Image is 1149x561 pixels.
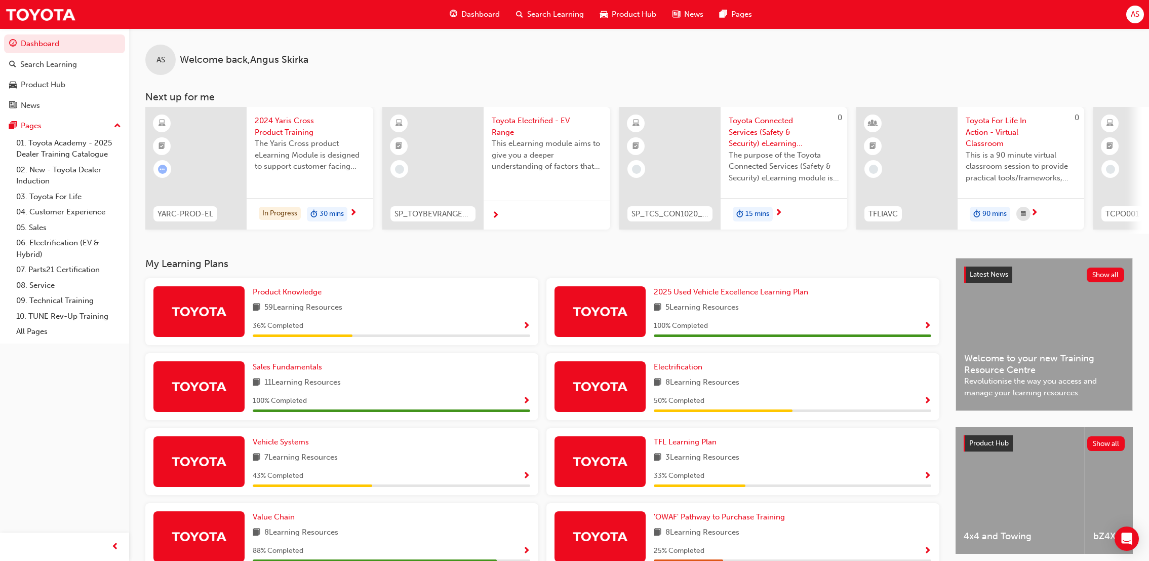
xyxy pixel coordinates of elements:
[5,3,76,26] img: Trak
[12,324,125,340] a: All Pages
[253,361,326,373] a: Sales Fundamentals
[572,378,628,395] img: Trak
[450,8,457,21] span: guage-icon
[9,122,17,131] span: pages-icon
[395,140,403,153] span: booktick-icon
[654,361,706,373] a: Electrification
[869,117,877,130] span: learningResourceType_INSTRUCTOR_LED-icon
[665,302,739,314] span: 5 Learning Resources
[264,377,341,389] span: 11 Learning Resources
[612,9,656,20] span: Product Hub
[9,101,17,110] span: news-icon
[253,287,322,296] span: Product Knowledge
[382,107,610,230] a: SP_TOYBEVRANGE_ELToyota Electrified - EV RangeThis eLearning module aims to give you a deeper und...
[523,395,530,407] button: Show Progress
[654,511,789,523] a: 'OWAF' Pathway to Purchase Training
[320,208,344,220] span: 30 mins
[4,117,125,135] button: Pages
[964,353,1124,376] span: Welcome to your new Training Resource Centre
[654,377,661,389] span: book-icon
[9,81,17,90] span: car-icon
[253,511,299,523] a: Value Chain
[592,4,664,25] a: car-iconProduct Hub
[664,4,711,25] a: news-iconNews
[736,208,743,221] span: duration-icon
[12,262,125,278] a: 07. Parts21 Certification
[12,162,125,189] a: 02. New - Toyota Dealer Induction
[253,395,307,407] span: 100 % Completed
[171,528,227,545] img: Trak
[1087,268,1125,282] button: Show all
[745,208,769,220] span: 15 mins
[492,211,499,220] span: next-icon
[516,8,523,21] span: search-icon
[492,138,602,172] span: This eLearning module aims to give you a deeper understanding of factors that influence driving r...
[631,208,708,220] span: SP_TCS_CON1020_VD
[12,278,125,293] a: 08. Service
[632,140,640,153] span: booktick-icon
[253,377,260,389] span: book-icon
[632,165,641,174] span: learningRecordVerb_NONE-icon
[523,472,530,481] span: Show Progress
[145,107,373,230] a: YARC-PROD-EL2024 Yaris Cross Product TrainingThe Yaris Cross product eLearning Module is designed...
[1131,9,1139,20] span: AS
[20,59,77,70] div: Search Learning
[729,149,839,184] span: The purpose of the Toyota Connected Services (Safety & Security) eLearning module is to provide a...
[982,208,1007,220] span: 90 mins
[619,107,847,230] a: 0SP_TCS_CON1020_VDToyota Connected Services (Safety & Security) eLearning moduleThe purpose of th...
[964,376,1124,398] span: Revolutionise the way you access and manage your learning resources.
[1126,6,1144,23] button: AS
[775,209,782,218] span: next-icon
[9,60,16,69] span: search-icon
[868,208,898,220] span: TFLIAVC
[654,362,702,371] span: Electrification
[145,258,939,270] h3: My Learning Plans
[4,34,125,53] a: Dashboard
[180,54,308,66] span: Welcome back , Angus Skirka
[4,55,125,74] a: Search Learning
[253,452,260,464] span: book-icon
[264,302,342,314] span: 59 Learning Resources
[255,115,365,138] span: 2024 Yaris Cross Product Training
[964,531,1077,542] span: 4x4 and Towing
[654,395,704,407] span: 50 % Completed
[4,32,125,117] button: DashboardSearch LearningProduct HubNews
[970,270,1008,279] span: Latest News
[253,320,303,332] span: 36 % Completed
[12,309,125,324] a: 10. TUNE Rev-Up Training
[12,235,125,262] a: 06. Electrification (EV & Hybrid)
[654,437,717,446] span: TFL Learning Plan
[523,322,530,331] span: Show Progress
[253,470,303,482] span: 43 % Completed
[264,527,338,539] span: 8 Learning Resources
[12,204,125,220] a: 04. Customer Experience
[349,209,357,218] span: next-icon
[9,40,17,49] span: guage-icon
[924,470,931,482] button: Show Progress
[159,140,166,153] span: booktick-icon
[259,207,301,220] div: In Progress
[729,115,839,149] span: Toyota Connected Services (Safety & Security) eLearning module
[461,9,500,20] span: Dashboard
[956,258,1133,411] a: Latest NewsShow allWelcome to your new Training Resource CentreRevolutionise the way you access a...
[12,135,125,162] a: 01. Toyota Academy - 2025 Dealer Training Catalogue
[924,395,931,407] button: Show Progress
[1031,209,1038,218] span: next-icon
[572,528,628,545] img: Trak
[523,547,530,556] span: Show Progress
[654,320,708,332] span: 100 % Completed
[12,220,125,236] a: 05. Sales
[1106,140,1114,153] span: booktick-icon
[869,165,878,174] span: learningRecordVerb_NONE-icon
[523,397,530,406] span: Show Progress
[394,208,471,220] span: SP_TOYBEVRANGE_EL
[1087,436,1125,451] button: Show all
[654,545,704,557] span: 25 % Completed
[654,302,661,314] span: book-icon
[838,113,842,122] span: 0
[442,4,508,25] a: guage-iconDashboard
[654,527,661,539] span: book-icon
[4,76,125,94] a: Product Hub
[720,8,727,21] span: pages-icon
[856,107,1084,230] a: 0TFLIAVCToyota For Life In Action - Virtual ClassroomThis is a 90 minute virtual classroom sessio...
